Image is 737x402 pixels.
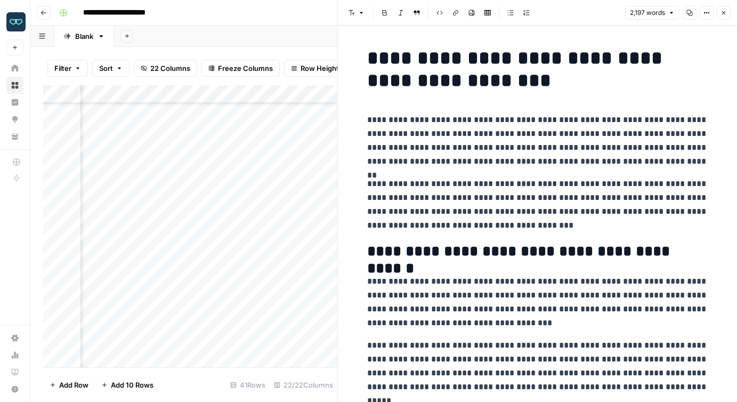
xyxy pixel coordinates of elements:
span: 22 Columns [150,63,190,74]
button: Row Height [284,60,346,77]
button: Filter [47,60,88,77]
button: 2,197 words [625,6,679,20]
span: Filter [54,63,71,74]
button: Add 10 Rows [95,376,160,393]
a: Settings [6,329,23,347]
div: Blank [75,31,93,42]
a: Blank [54,26,114,47]
img: Zola Inc Logo [6,12,26,31]
span: Row Height [301,63,339,74]
a: Insights [6,94,23,111]
div: 22/22 Columns [270,376,337,393]
span: 2,197 words [630,8,665,18]
a: Learning Hub [6,364,23,381]
span: Add Row [59,380,88,390]
a: Browse [6,77,23,94]
a: Usage [6,347,23,364]
a: Your Data [6,128,23,145]
button: Workspace: Zola Inc [6,9,23,35]
span: Sort [99,63,113,74]
button: Sort [92,60,129,77]
button: Add Row [43,376,95,393]
button: 22 Columns [134,60,197,77]
a: Opportunities [6,111,23,128]
button: Help + Support [6,381,23,398]
button: Freeze Columns [201,60,280,77]
span: Freeze Columns [218,63,273,74]
div: 41 Rows [226,376,270,393]
span: Add 10 Rows [111,380,153,390]
a: Home [6,60,23,77]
